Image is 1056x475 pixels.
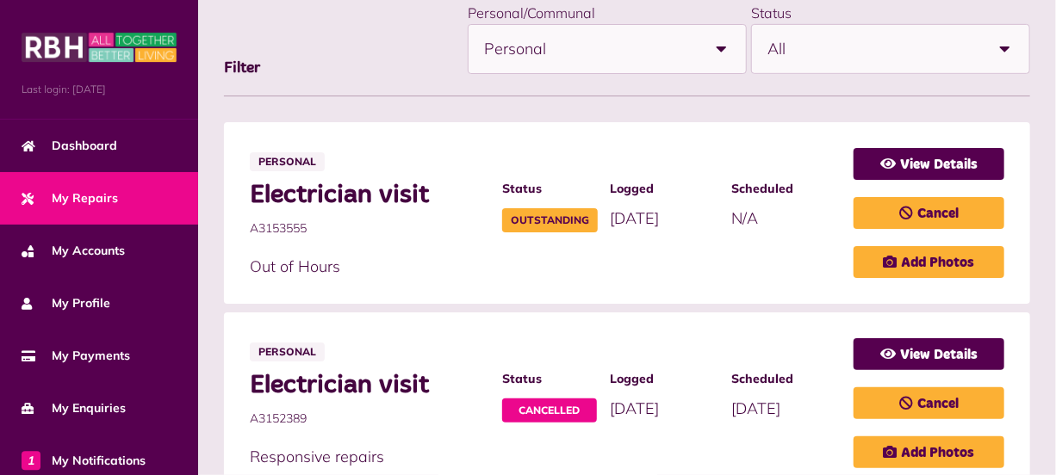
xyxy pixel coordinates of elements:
span: Status [502,180,593,198]
span: Status [502,370,593,388]
span: A3152389 [250,410,485,428]
img: MyRBH [22,30,177,65]
span: Outstanding [502,208,598,232]
span: [DATE] [610,398,659,418]
span: Scheduled [732,370,836,388]
a: View Details [854,338,1004,370]
span: My Profile [22,294,110,312]
span: My Notifications [22,452,146,470]
span: A3153555 [250,219,485,237]
span: Last login: [DATE] [22,82,177,97]
span: Filter [224,60,260,76]
span: Electrician visit [250,370,485,401]
span: My Repairs [22,189,118,207]
span: [DATE] [610,208,659,228]
span: Personal [250,342,325,361]
p: Out of Hours [250,255,836,278]
span: All [767,25,981,73]
span: Logged [610,180,714,198]
p: Responsive repairs [250,445,836,468]
a: Cancel [854,197,1004,229]
label: Personal/Communal [468,4,595,22]
span: Personal [484,25,698,73]
a: Add Photos [854,246,1004,278]
label: Status [751,4,792,22]
span: Cancelled [502,398,597,423]
span: Electrician visit [250,180,485,211]
a: Add Photos [854,436,1004,468]
span: 1 [22,451,40,470]
span: My Payments [22,347,130,365]
span: My Enquiries [22,399,126,417]
span: Dashboard [22,137,117,155]
span: Logged [610,370,714,388]
span: N/A [732,208,759,228]
span: Personal [250,152,325,171]
a: Cancel [854,387,1004,419]
span: [DATE] [732,398,781,418]
span: My Accounts [22,242,125,260]
a: View Details [854,148,1004,180]
span: Scheduled [732,180,836,198]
